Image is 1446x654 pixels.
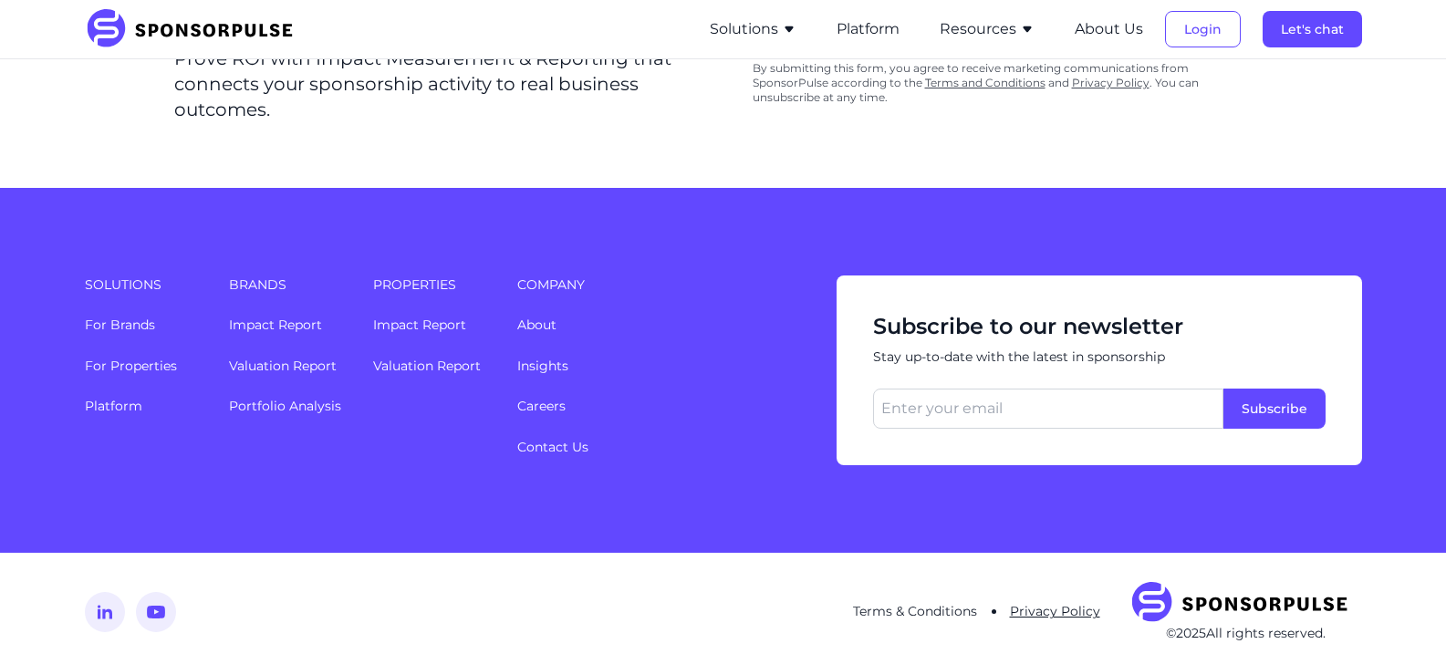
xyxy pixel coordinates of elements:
a: Valuation Report [373,358,481,374]
span: Brands [229,275,351,294]
button: Login [1165,11,1241,47]
a: Login [1165,21,1241,37]
span: Subscribe to our newsletter [873,312,1326,341]
div: By submitting this form, you agree to receive marketing communications from SponsorPulse accordin... [753,54,1265,112]
a: About Us [1075,21,1143,37]
a: For Brands [85,317,155,333]
p: Prove ROI with Impact Measurement & Reporting that connects your sponsorship activity to real bus... [174,46,702,122]
a: Impact Report [373,317,466,333]
img: LinkedIn [85,592,125,632]
button: Subscribe [1223,389,1326,429]
button: Let's chat [1263,11,1362,47]
a: For Properties [85,358,177,374]
a: Impact Report [229,317,322,333]
a: Terms & Conditions [853,603,977,619]
a: Privacy Policy [1010,603,1100,619]
a: Privacy Policy [1072,76,1150,89]
button: Solutions [710,18,796,40]
a: Contact Us [517,439,588,455]
a: Careers [517,398,566,414]
a: Let's chat [1263,21,1362,37]
span: Stay up-to-date with the latest in sponsorship [873,348,1326,367]
p: © 2025 All rights reserved. [1129,624,1362,642]
button: Resources [940,18,1035,40]
a: Terms and Conditions [925,76,1045,89]
img: YouTube [136,592,176,632]
span: Solutions [85,275,207,294]
a: Insights [517,358,568,374]
img: SponsorPulse [85,9,307,49]
iframe: Chat Widget [1355,566,1446,654]
span: Properties [373,275,495,294]
a: Platform [85,398,142,414]
img: SponsorPulse [1129,582,1362,624]
span: Company [517,275,784,294]
input: Enter your email [873,389,1223,429]
a: About [517,317,557,333]
button: About Us [1075,18,1143,40]
a: Platform [837,21,900,37]
button: Platform [837,18,900,40]
a: Portfolio Analysis [229,398,341,414]
a: Valuation Report [229,358,337,374]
